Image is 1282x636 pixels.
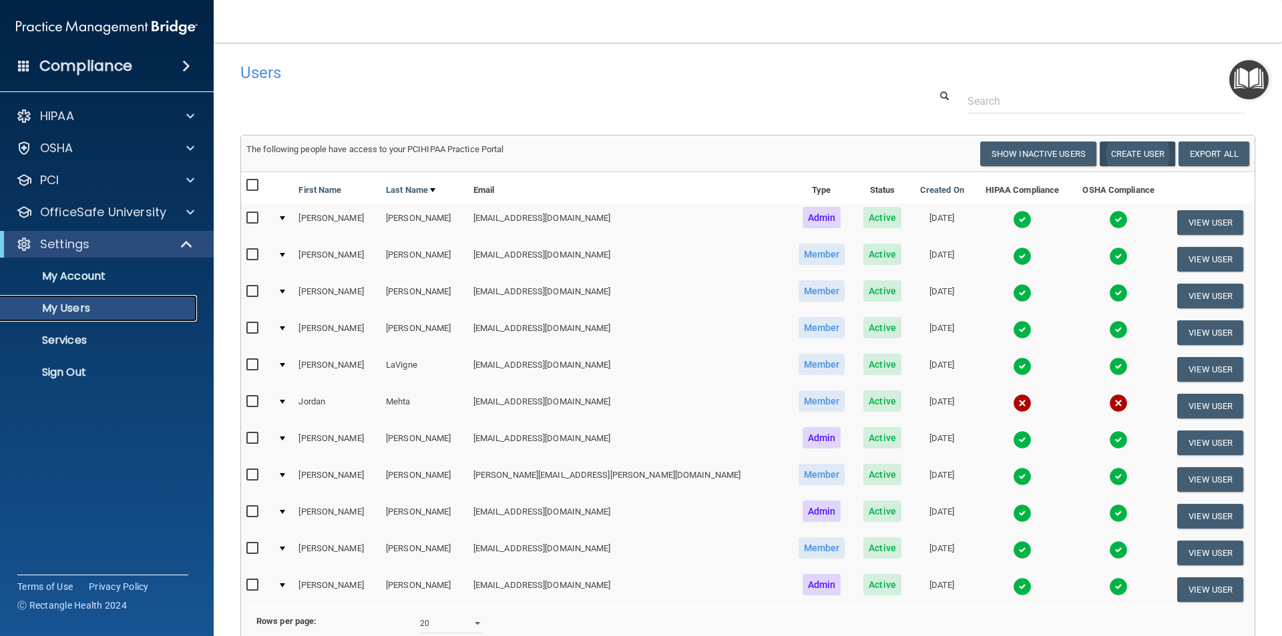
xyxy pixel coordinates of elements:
button: View User [1177,357,1243,382]
td: [DATE] [910,278,974,314]
p: Services [9,334,191,347]
td: [EMAIL_ADDRESS][DOMAIN_NAME] [468,535,789,571]
img: tick.e7d51cea.svg [1013,210,1032,229]
button: View User [1177,504,1243,529]
a: PCI [16,172,194,188]
td: [PERSON_NAME] [293,351,381,388]
span: Member [799,280,845,302]
h4: Users [240,64,824,81]
td: [DATE] [910,571,974,607]
span: The following people have access to your PCIHIPAA Practice Portal [246,144,504,154]
img: tick.e7d51cea.svg [1109,247,1128,266]
img: tick.e7d51cea.svg [1013,357,1032,376]
span: Member [799,354,845,375]
th: HIPAA Compliance [974,172,1071,204]
span: Active [863,537,901,559]
a: OfficeSafe University [16,204,194,220]
p: My Account [9,270,191,283]
img: tick.e7d51cea.svg [1109,430,1128,449]
img: tick.e7d51cea.svg [1013,430,1032,449]
img: tick.e7d51cea.svg [1013,541,1032,559]
button: View User [1177,284,1243,308]
td: [DATE] [910,535,974,571]
td: [DATE] [910,498,974,535]
td: [DATE] [910,388,974,424]
span: Active [863,464,901,485]
iframe: Drift Widget Chat Controller [1051,541,1266,595]
th: Type [789,172,855,204]
a: Terms of Use [17,580,73,593]
td: [PERSON_NAME] [293,424,381,461]
span: Member [799,537,845,559]
img: tick.e7d51cea.svg [1109,467,1128,486]
span: Active [863,207,901,228]
p: Sign Out [9,366,191,379]
th: Email [468,172,789,204]
button: View User [1177,320,1243,345]
th: Status [855,172,911,204]
span: Active [863,574,901,595]
h4: Compliance [39,57,132,75]
img: tick.e7d51cea.svg [1013,247,1032,266]
a: OSHA [16,140,194,156]
a: Created On [920,182,964,198]
img: tick.e7d51cea.svg [1013,284,1032,302]
img: tick.e7d51cea.svg [1109,504,1128,523]
button: View User [1177,210,1243,235]
td: [PERSON_NAME] [293,461,381,498]
td: [PERSON_NAME] [293,204,381,241]
td: Mehta [381,388,468,424]
button: Create User [1100,141,1175,166]
td: [EMAIL_ADDRESS][DOMAIN_NAME] [468,424,789,461]
td: [PERSON_NAME] [293,314,381,351]
img: tick.e7d51cea.svg [1013,577,1032,596]
td: [DATE] [910,461,974,498]
span: Ⓒ Rectangle Health 2024 [17,599,127,612]
a: First Name [298,182,341,198]
td: [EMAIL_ADDRESS][DOMAIN_NAME] [468,498,789,535]
span: Member [799,390,845,412]
td: [PERSON_NAME] [293,571,381,607]
img: tick.e7d51cea.svg [1109,284,1128,302]
td: [PERSON_NAME][EMAIL_ADDRESS][PERSON_NAME][DOMAIN_NAME] [468,461,789,498]
b: Rows per page: [256,616,316,626]
a: Export All [1179,141,1249,166]
input: Search [968,89,1245,113]
td: [PERSON_NAME] [293,498,381,535]
td: [PERSON_NAME] [381,278,468,314]
td: [DATE] [910,204,974,241]
button: View User [1177,467,1243,492]
td: [PERSON_NAME] [381,204,468,241]
p: OSHA [40,140,73,156]
p: My Users [9,302,191,315]
td: [DATE] [910,424,974,461]
p: Settings [40,236,89,252]
p: HIPAA [40,108,74,124]
td: [PERSON_NAME] [381,461,468,498]
a: Last Name [386,182,435,198]
td: [PERSON_NAME] [381,241,468,278]
img: PMB logo [16,14,198,41]
td: [PERSON_NAME] [381,535,468,571]
span: Admin [803,501,841,522]
span: Active [863,244,901,265]
button: View User [1177,430,1243,455]
span: Active [863,317,901,338]
span: Admin [803,427,841,448]
td: [PERSON_NAME] [293,278,381,314]
td: [EMAIL_ADDRESS][DOMAIN_NAME] [468,388,789,424]
td: [PERSON_NAME] [381,498,468,535]
td: [DATE] [910,314,974,351]
a: Settings [16,236,194,252]
td: [EMAIL_ADDRESS][DOMAIN_NAME] [468,241,789,278]
td: [PERSON_NAME] [381,571,468,607]
td: [PERSON_NAME] [381,314,468,351]
td: [DATE] [910,351,974,388]
button: View User [1177,247,1243,272]
span: Member [799,317,845,338]
img: tick.e7d51cea.svg [1013,504,1032,523]
span: Admin [803,207,841,228]
img: tick.e7d51cea.svg [1109,320,1128,339]
td: [PERSON_NAME] [381,424,468,461]
td: [EMAIL_ADDRESS][DOMAIN_NAME] [468,351,789,388]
